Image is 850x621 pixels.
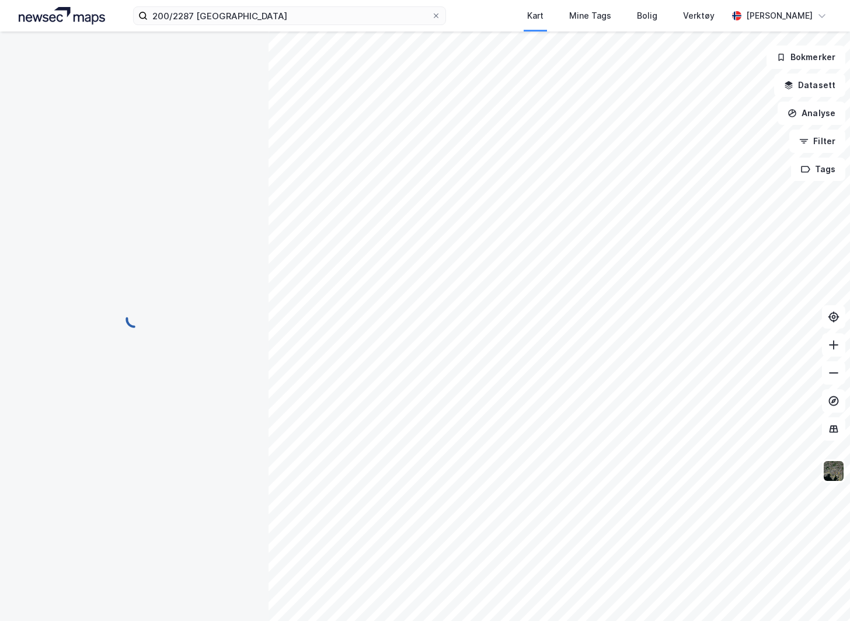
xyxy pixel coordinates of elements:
img: spinner.a6d8c91a73a9ac5275cf975e30b51cfb.svg [125,310,144,329]
button: Filter [789,130,845,153]
img: logo.a4113a55bc3d86da70a041830d287a7e.svg [19,7,105,25]
iframe: Chat Widget [792,565,850,621]
button: Datasett [774,74,845,97]
div: Kart [527,9,544,23]
div: Mine Tags [569,9,611,23]
div: [PERSON_NAME] [746,9,813,23]
img: 9k= [823,460,845,482]
div: Verktøy [683,9,715,23]
div: Kontrollprogram for chat [792,565,850,621]
input: Søk på adresse, matrikkel, gårdeiere, leietakere eller personer [148,7,431,25]
button: Analyse [778,102,845,125]
button: Bokmerker [767,46,845,69]
button: Tags [791,158,845,181]
div: Bolig [637,9,657,23]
